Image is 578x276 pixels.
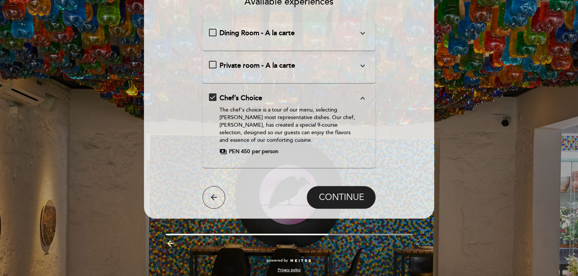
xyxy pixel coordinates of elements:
[252,148,278,155] span: per person
[219,29,295,37] span: Dining Room - A la carte
[267,258,311,263] a: powered by
[355,61,369,71] button: expand_more
[219,61,295,70] span: Private room - A la carte
[358,94,367,103] i: expand_less
[209,193,218,202] i: arrow_back
[318,192,364,203] span: CONTINUE
[355,93,369,103] button: expand_less
[355,28,369,38] button: expand_more
[290,259,311,263] img: MEITRE
[209,93,369,155] md-checkbox: Chef’s Choice expand_more The chef's choice is a tour of our menu, selecting Cosme's most represe...
[209,28,369,38] md-checkbox: Dining Room - A la carte expand_more Tudela y Varela 162, San Isidro 15073, Peru
[267,258,288,263] span: powered by
[202,186,225,209] button: arrow_back
[358,61,367,70] i: expand_more
[219,148,227,155] span: payments
[277,267,300,273] a: Privacy policy
[358,29,367,38] i: expand_more
[307,186,376,209] button: CONTINUE
[219,106,358,144] div: The chef's choice is a tour of our menu, selecting [PERSON_NAME] most representative dishes. Our ...
[229,148,250,155] span: PEN 450
[219,94,262,102] span: Chef’s Choice
[166,239,175,248] i: arrow_backward
[209,61,369,71] md-checkbox: Private room - A la carte expand_more Service for groups of 10 to 14 people will be in the center...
